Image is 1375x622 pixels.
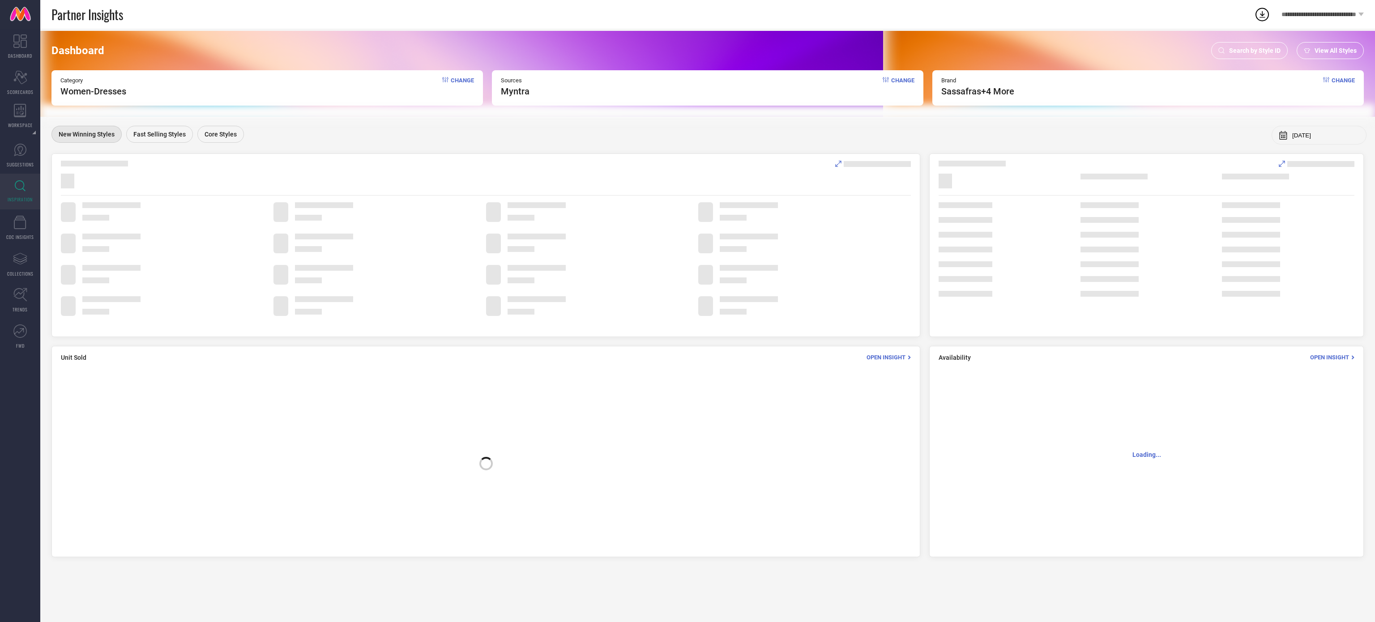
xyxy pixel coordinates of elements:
span: SCORECARDS [7,89,34,95]
span: sassafras +4 More [941,86,1014,97]
span: Availability [939,354,971,361]
span: Women-Dresses [60,86,126,97]
span: INSPIRATION [8,196,33,203]
span: View All Styles [1315,47,1357,54]
span: DASHBOARD [8,52,32,59]
div: Open download list [1254,6,1270,22]
div: Open Insight [1310,353,1354,362]
span: CDC INSIGHTS [6,234,34,240]
span: Dashboard [51,44,104,57]
span: Category [60,77,126,84]
div: Analyse [835,161,911,167]
span: Core Styles [205,131,237,138]
span: COLLECTIONS [7,270,34,277]
span: New Winning Styles [59,131,115,138]
span: WORKSPACE [8,122,33,128]
input: Select month [1292,132,1359,139]
span: Brand [941,77,1014,84]
span: Unit Sold [61,354,86,361]
span: Change [451,77,474,97]
span: SUGGESTIONS [7,161,34,168]
div: Open Insight [867,353,911,362]
span: Change [1332,77,1355,97]
span: myntra [501,86,530,97]
span: TRENDS [13,306,28,313]
span: Sources [501,77,530,84]
span: FWD [16,342,25,349]
span: Loading... [1110,429,1183,481]
span: Change [891,77,914,97]
span: Search by Style ID [1229,47,1281,54]
span: Open Insight [1310,354,1349,361]
span: Fast Selling Styles [133,131,186,138]
span: Partner Insights [51,5,123,24]
span: Open Insight [867,354,905,361]
div: Analyse [1279,161,1354,167]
